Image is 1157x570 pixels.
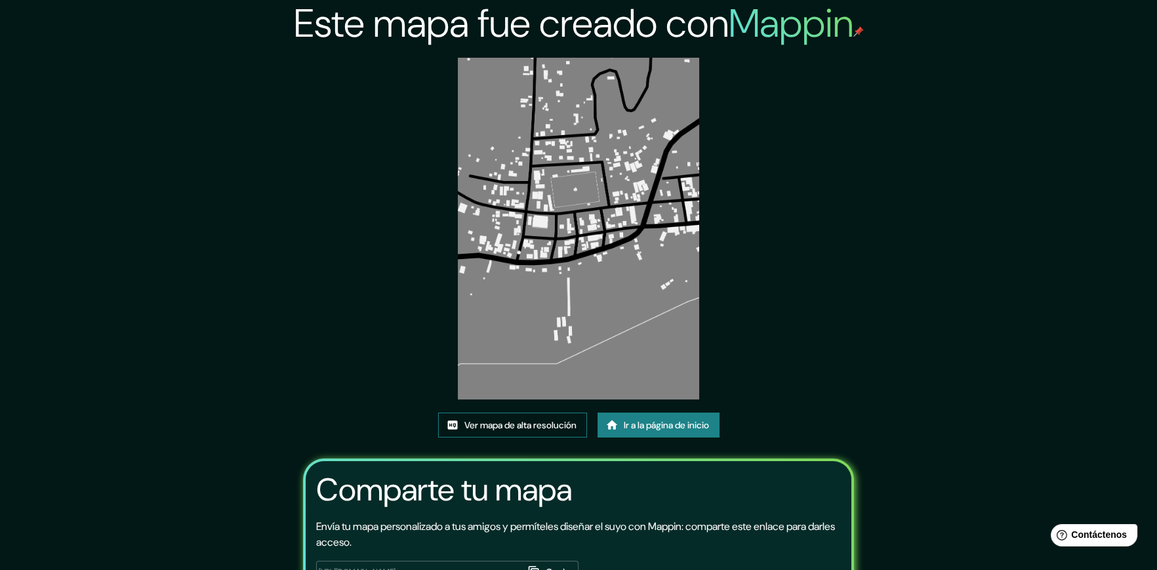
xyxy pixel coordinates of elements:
[624,420,709,432] font: Ir a la página de inicio
[316,469,572,510] font: Comparte tu mapa
[464,420,577,432] font: Ver mapa de alta resolución
[598,413,720,438] a: Ir a la página de inicio
[1040,519,1143,556] iframe: Lanzador de widgets de ayuda
[853,26,864,37] img: pin de mapeo
[458,58,700,399] img: created-map
[438,413,587,438] a: Ver mapa de alta resolución
[316,519,835,549] font: Envía tu mapa personalizado a tus amigos y permíteles diseñar el suyo con Mappin: comparte este e...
